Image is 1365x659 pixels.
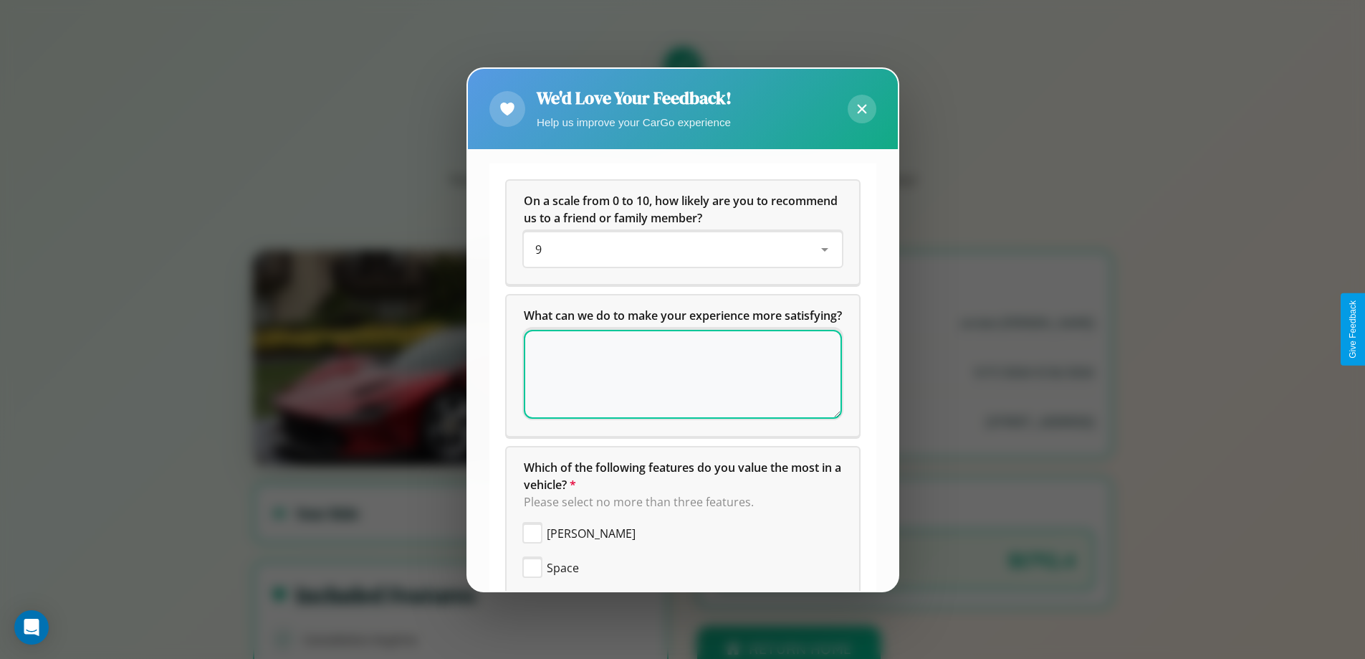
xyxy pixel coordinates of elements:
[524,192,842,227] h5: On a scale from 0 to 10, how likely are you to recommend us to a friend or family member?
[524,494,754,510] span: Please select no more than three features.
[1348,300,1358,359] div: Give Feedback
[524,232,842,267] div: On a scale from 0 to 10, how likely are you to recommend us to a friend or family member?
[535,242,542,257] span: 9
[14,610,49,645] div: Open Intercom Messenger
[537,86,732,110] h2: We'd Love Your Feedback!
[547,559,579,577] span: Space
[537,113,732,132] p: Help us improve your CarGo experience
[524,308,842,323] span: What can we do to make your experience more satisfying?
[507,181,859,284] div: On a scale from 0 to 10, how likely are you to recommend us to a friend or family member?
[524,193,840,226] span: On a scale from 0 to 10, how likely are you to recommend us to a friend or family member?
[547,525,636,542] span: [PERSON_NAME]
[524,460,844,493] span: Which of the following features do you value the most in a vehicle?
